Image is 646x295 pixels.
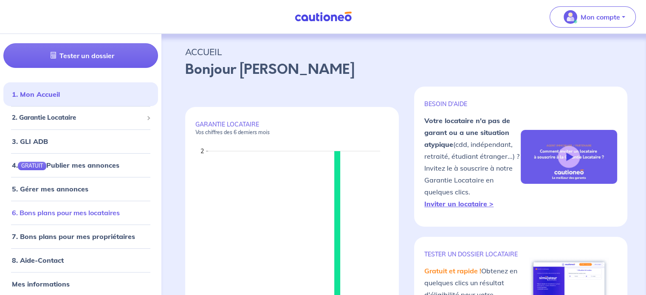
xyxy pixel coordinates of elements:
p: TESTER un dossier locataire [424,250,521,258]
a: 3. GLI ADB [12,137,48,146]
p: Mon compte [581,12,620,22]
img: illu_account_valid_menu.svg [564,10,577,24]
div: 7. Bons plans pour mes propriétaires [3,228,158,245]
span: 2. Garantie Locataire [12,113,143,123]
a: 4.GRATUITPublier mes annonces [12,161,119,169]
p: Bonjour [PERSON_NAME] [185,59,622,80]
div: 1. Mon Accueil [3,86,158,103]
img: video-gli-new-none.jpg [521,130,617,184]
a: 8. Aide-Contact [12,256,64,264]
img: Cautioneo [291,11,355,22]
button: illu_account_valid_menu.svgMon compte [550,6,636,28]
a: Inviter un locataire > [424,199,494,208]
text: 2 [200,147,204,155]
div: 2. Garantie Locataire [3,110,158,126]
div: 3. GLI ADB [3,133,158,150]
p: GARANTIE LOCATAIRE [195,121,389,136]
p: ACCUEIL [185,44,622,59]
a: Mes informations [12,280,70,288]
a: 1. Mon Accueil [12,90,60,98]
div: 8. Aide-Contact [3,252,158,269]
a: 7. Bons plans pour mes propriétaires [12,232,135,241]
a: Tester un dossier [3,43,158,68]
p: (cdd, indépendant, retraité, étudiant étranger...) ? Invitez le à souscrire à notre Garantie Loca... [424,115,521,210]
strong: Votre locataire n'a pas de garant ou a une situation atypique [424,116,510,149]
div: 5. Gérer mes annonces [3,180,158,197]
a: 5. Gérer mes annonces [12,185,88,193]
div: 4.GRATUITPublier mes annonces [3,157,158,174]
a: 6. Bons plans pour mes locataires [12,208,120,217]
em: Vos chiffres des 6 derniers mois [195,129,270,135]
div: 6. Bons plans pour mes locataires [3,204,158,221]
div: Mes informations [3,275,158,292]
em: Gratuit et rapide ! [424,267,481,275]
p: BESOIN D'AIDE [424,100,521,108]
